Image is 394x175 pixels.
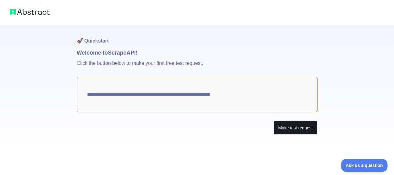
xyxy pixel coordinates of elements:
[77,48,317,57] h1: Welcome to Scrape API!
[77,57,317,77] p: Click the button below to make your first free test request.
[10,7,50,16] img: Abstract logo
[77,25,317,48] h1: 🚀 Quickstart
[274,121,317,135] button: Make test request
[341,159,388,172] iframe: Toggle Customer Support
